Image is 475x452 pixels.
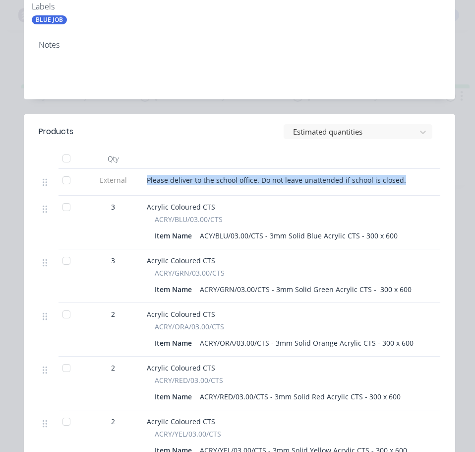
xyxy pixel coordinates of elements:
div: Notes [39,40,440,50]
span: Acrylic Coloured CTS [147,256,215,265]
span: ACRY/RED/03.00/CTS [155,375,223,385]
span: 3 [111,202,115,212]
span: 2 [111,309,115,319]
div: Qty [83,149,143,169]
span: Acrylic Coloured CTS [147,309,215,319]
div: BLUE JOB [32,15,67,24]
span: 3 [111,255,115,266]
div: ACRY/ORA/03.00/CTS - 3mm Solid Orange Acrylic CTS - 300 x 600 [196,336,417,350]
span: ACRY/ORA/03.00/CTS [155,321,224,332]
div: Item Name [155,282,196,297]
div: ACY/BLU/03.00/CTS - 3mm Solid Blue Acrylic CTS - 300 x 600 [196,228,402,243]
span: ACRY/BLU/03.00/CTS [155,214,223,225]
span: Acrylic Coloured CTS [147,202,215,212]
span: 2 [111,363,115,373]
span: ACRY/GRN/03.00/CTS [155,268,225,278]
span: Please deliver to the school office. Do not leave unattended if school is closed. [147,175,406,185]
div: ACRY/GRN/03.00/CTS - 3mm Solid Green Acrylic CTS - 300 x 600 [196,282,416,297]
div: Item Name [155,336,196,350]
div: Labels [32,2,239,11]
span: Acrylic Coloured CTS [147,363,215,373]
div: Item Name [155,228,196,243]
span: External [87,175,139,185]
div: ACRY/RED/03.00/CTS - 3mm Solid Red Acrylic CTS - 300 x 600 [196,389,405,404]
span: Acrylic Coloured CTS [147,417,215,426]
span: ACRY/YEL/03.00/CTS [155,429,221,439]
div: Products [39,126,73,138]
span: 2 [111,416,115,427]
div: Item Name [155,389,196,404]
